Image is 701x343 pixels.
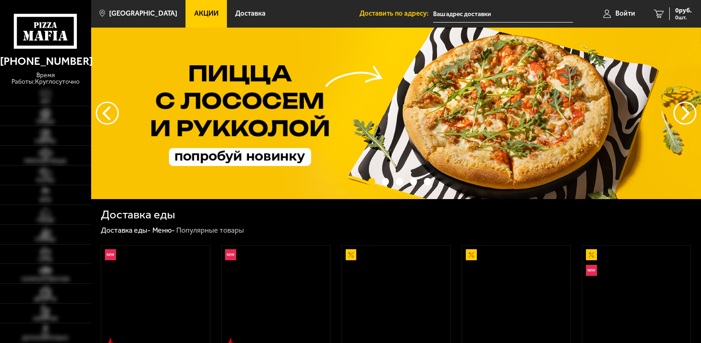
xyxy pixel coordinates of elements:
[673,102,696,125] button: предыдущий
[176,226,244,235] div: Популярные товары
[152,226,175,234] a: Меню-
[675,15,692,20] span: 0 шт.
[105,249,116,260] img: Новинка
[194,10,219,17] span: Акции
[101,209,175,220] h1: Доставка еды
[109,10,177,17] span: [GEOGRAPHIC_DATA]
[466,249,477,260] img: Акционный
[225,249,236,260] img: Новинка
[96,102,119,125] button: следующий
[368,178,375,185] button: точки переключения
[346,249,357,260] img: Акционный
[410,178,417,185] button: точки переключения
[101,226,151,234] a: Доставка еды-
[675,7,692,14] span: 0 руб.
[424,178,431,185] button: точки переключения
[396,178,403,185] button: точки переключения
[615,10,635,17] span: Войти
[382,178,389,185] button: точки переключения
[235,10,266,17] span: Доставка
[359,10,433,17] span: Доставить по адресу:
[433,6,574,23] input: Ваш адрес доставки
[586,265,597,276] img: Новинка
[586,249,597,260] img: Акционный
